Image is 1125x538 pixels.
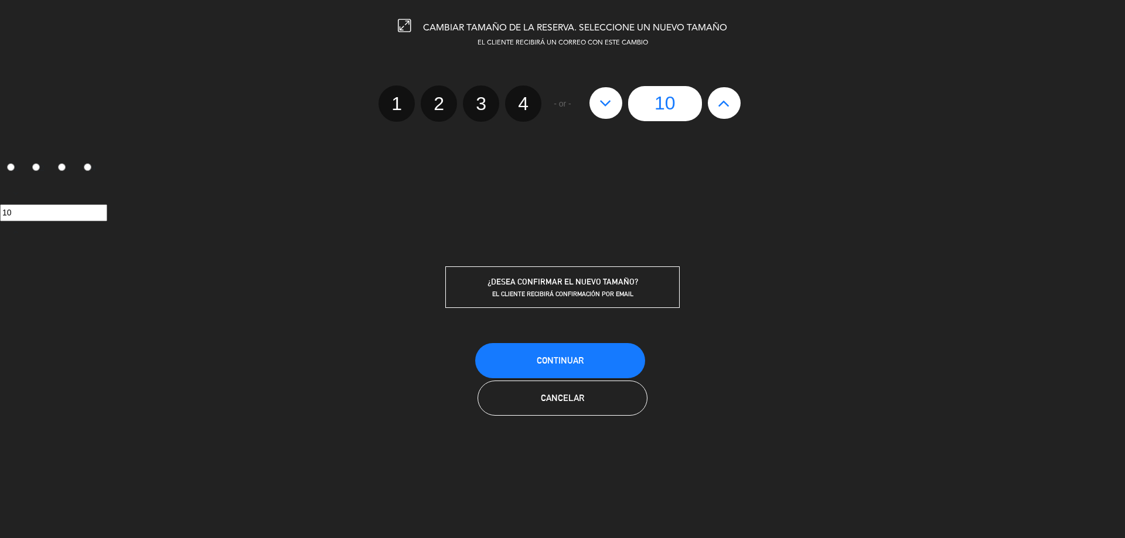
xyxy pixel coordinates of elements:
span: EL CLIENTE RECIBIRÁ CONFIRMACIÓN POR EMAIL [492,290,633,298]
button: Cancelar [478,381,647,416]
label: 3 [52,159,77,179]
label: 1 [379,85,415,122]
span: - or - [554,97,571,111]
label: 2 [421,85,457,122]
label: 4 [77,159,103,179]
span: Continuar [537,355,584,365]
span: EL CLIENTE RECIBIRÁ UN CORREO CON ESTE CAMBIO [478,40,648,46]
input: 2 [32,163,40,171]
label: 4 [505,85,541,122]
span: ¿DESEA CONFIRMAR EL NUEVO TAMAÑO? [487,277,638,286]
label: 3 [463,85,499,122]
input: 4 [84,163,91,171]
span: CAMBIAR TAMAÑO DE LA RESERVA. SELECCIONE UN NUEVO TAMAÑO [423,23,727,33]
label: 2 [26,159,52,179]
span: Cancelar [541,393,584,403]
button: Continuar [475,343,645,378]
input: 3 [58,163,66,171]
input: 1 [7,163,15,171]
